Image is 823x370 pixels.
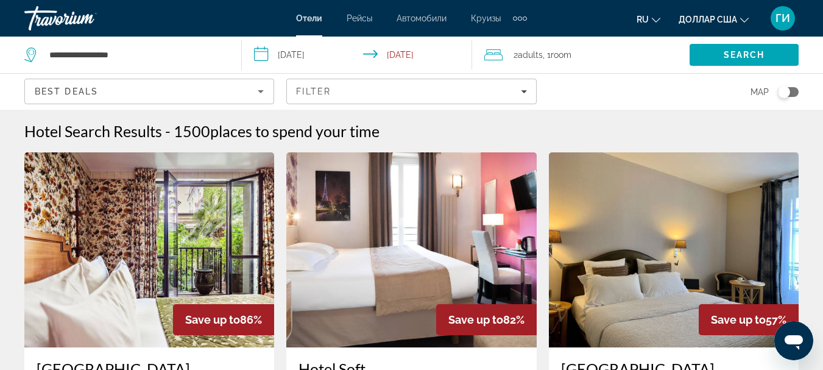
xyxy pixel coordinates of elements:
h1: Hotel Search Results [24,122,162,140]
button: Travelers: 2 adults, 0 children [472,37,690,73]
span: Filter [296,87,331,96]
button: Toggle map [769,87,799,98]
a: Травориум [24,2,146,34]
img: Hotel Soft [286,152,536,347]
span: Adults [518,50,543,60]
a: Автомобили [397,13,447,23]
button: Search [690,44,799,66]
button: Меню пользователя [767,5,799,31]
mat-select: Sort by [35,84,264,99]
div: 82% [436,304,537,335]
font: доллар США [679,15,737,24]
span: Search [724,50,765,60]
div: 57% [699,304,799,335]
div: 86% [173,304,274,335]
input: Search hotel destination [48,46,223,64]
span: Save up to [448,313,503,326]
span: , 1 [543,46,571,63]
iframe: Кнопка запуска окна обмена сообщениями [774,321,813,360]
span: Room [551,50,571,60]
font: ГИ [775,12,790,24]
a: Рейсы [347,13,372,23]
span: Save up to [185,313,240,326]
h2: 1500 [174,122,380,140]
button: Дополнительные элементы навигации [513,9,527,28]
img: Hotel Central Saint Germain [549,152,799,347]
span: places to spend your time [210,122,380,140]
font: ru [637,15,649,24]
button: Select check in and out date [242,37,472,73]
a: Отели [296,13,322,23]
span: Map [751,84,769,101]
img: Hôtel Eldorado [24,152,274,347]
button: Изменить валюту [679,10,749,28]
span: - [165,122,171,140]
span: 2 [514,46,543,63]
button: Изменить язык [637,10,660,28]
span: Best Deals [35,87,98,96]
span: Save up to [711,313,766,326]
button: Filters [286,79,536,104]
a: Круизы [471,13,501,23]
